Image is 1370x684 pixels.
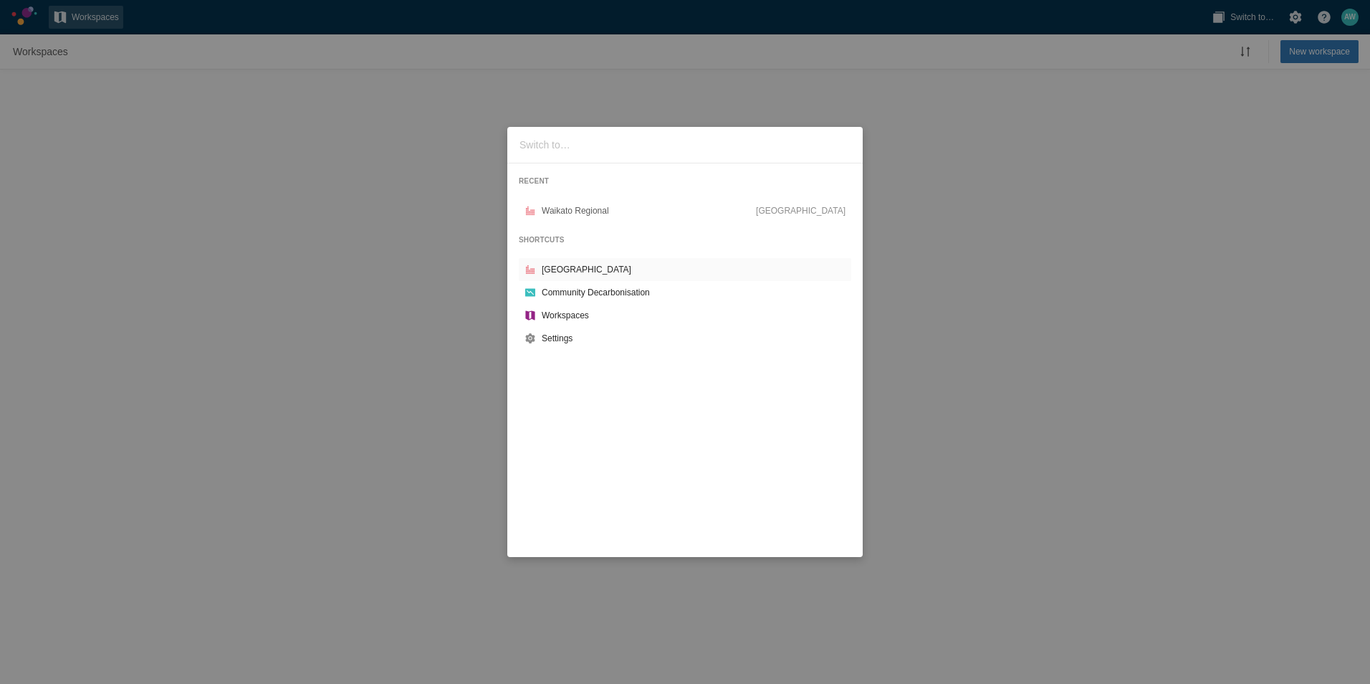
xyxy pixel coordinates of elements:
[507,127,863,557] div: App switcher
[542,308,846,323] div: Workspaces
[519,281,851,304] a: Community Decarbonisation
[519,304,851,327] a: Workspaces
[513,133,857,157] input: Switch to…
[756,204,846,218] span: [GEOGRAPHIC_DATA]
[542,331,846,346] div: Settings
[519,199,851,222] a: Waikato Regional[GEOGRAPHIC_DATA]
[542,204,756,218] div: Waikato Regional
[519,234,851,247] h4: SHORTCUTS
[519,258,851,281] a: [GEOGRAPHIC_DATA]
[519,327,851,350] a: Settings
[542,285,846,300] div: Community Decarbonisation
[519,175,851,188] h4: RECENT
[542,262,846,277] div: [GEOGRAPHIC_DATA]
